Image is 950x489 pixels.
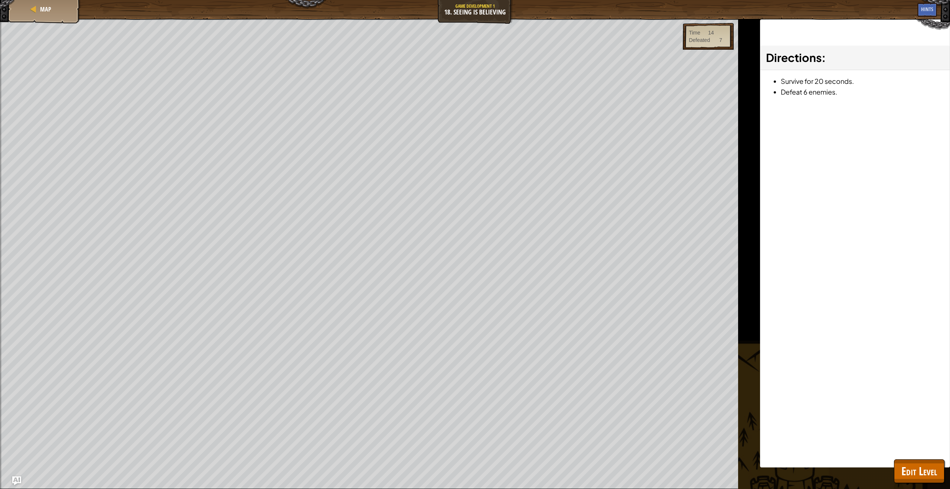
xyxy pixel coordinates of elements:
[921,6,933,13] span: Hints
[708,29,714,36] div: 14
[766,49,944,66] h3: :
[901,463,937,479] span: Edit Level
[689,29,700,36] div: Time
[894,459,944,483] button: Edit Level
[40,5,51,13] span: Map
[766,50,822,65] span: Directions
[781,76,944,86] li: Survive for 20 seconds.
[38,5,51,13] a: Map
[12,476,21,485] button: Ask AI
[781,86,944,97] li: Defeat 6 enemies.
[689,36,710,44] div: Defeated
[719,36,722,44] div: 7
